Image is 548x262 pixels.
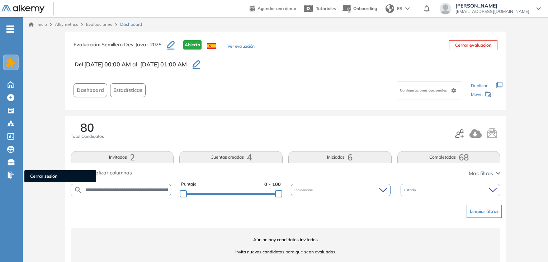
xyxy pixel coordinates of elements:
span: 80 [80,122,94,133]
span: [DATE] 01:00 AM [140,60,187,69]
span: Dashboard [120,21,142,28]
span: Dashboard [77,86,104,94]
i: - [6,28,14,30]
a: Agendar una demo [250,4,296,12]
img: ESP [207,43,216,49]
span: Personalizar columnas [79,169,132,177]
span: Abierta [183,40,202,50]
div: Incidencias [291,184,391,196]
div: Estado [401,184,500,196]
span: Estadísticas [113,86,142,94]
button: Más filtros [469,170,500,177]
span: ES [397,5,402,12]
button: Completadas68 [397,151,501,163]
span: 0 - 100 [264,181,281,188]
button: Cerrar evaluación [449,40,497,50]
span: al [132,60,137,69]
div: Widget de chat [512,228,548,262]
button: Iniciadas6 [288,151,392,163]
span: Agendar una demo [258,6,296,11]
img: arrow [405,7,410,10]
button: Dashboard [74,83,107,97]
span: Configuraciones opcionales [400,88,448,93]
h3: Evaluación [74,40,167,55]
span: Cerrar sesión [30,173,90,179]
a: Evaluaciones [86,22,112,27]
span: [EMAIL_ADDRESS][DOMAIN_NAME] [455,9,529,14]
img: SEARCH_ALT [74,186,82,195]
img: Logo [1,5,44,14]
span: Alkymetrics [55,22,78,27]
span: Incidencias [294,187,314,193]
span: Tutoriales [316,6,336,11]
span: Invita nuevos candidatos para que sean evaluados [71,249,501,255]
button: Onboarding [342,1,377,17]
span: Más filtros [469,170,493,177]
span: [PERSON_NAME] [455,3,529,9]
a: Inicio [29,21,47,28]
button: Cuentas creadas4 [179,151,283,163]
button: Estadísticas [110,83,146,97]
div: Mover [471,88,492,102]
div: Configuraciones opcionales [397,81,462,99]
span: [DATE] 00:00 AM [84,60,131,69]
span: Del [75,61,83,68]
button: Ver evaluación [227,43,255,51]
img: world [386,4,394,13]
button: Personalizar columnas [71,169,132,177]
button: Invitados2 [71,151,174,163]
span: Puntaje [181,181,197,188]
button: Limpiar filtros [467,205,502,218]
span: Estado [404,187,417,193]
iframe: Chat Widget [512,228,548,262]
span: Onboarding [353,6,377,11]
span: Aún no hay candidatos invitados [71,237,501,243]
span: Total Candidatos [71,133,104,140]
span: : Semillero Dev Java- 2025 [99,41,161,48]
span: Duplicar [471,83,487,88]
